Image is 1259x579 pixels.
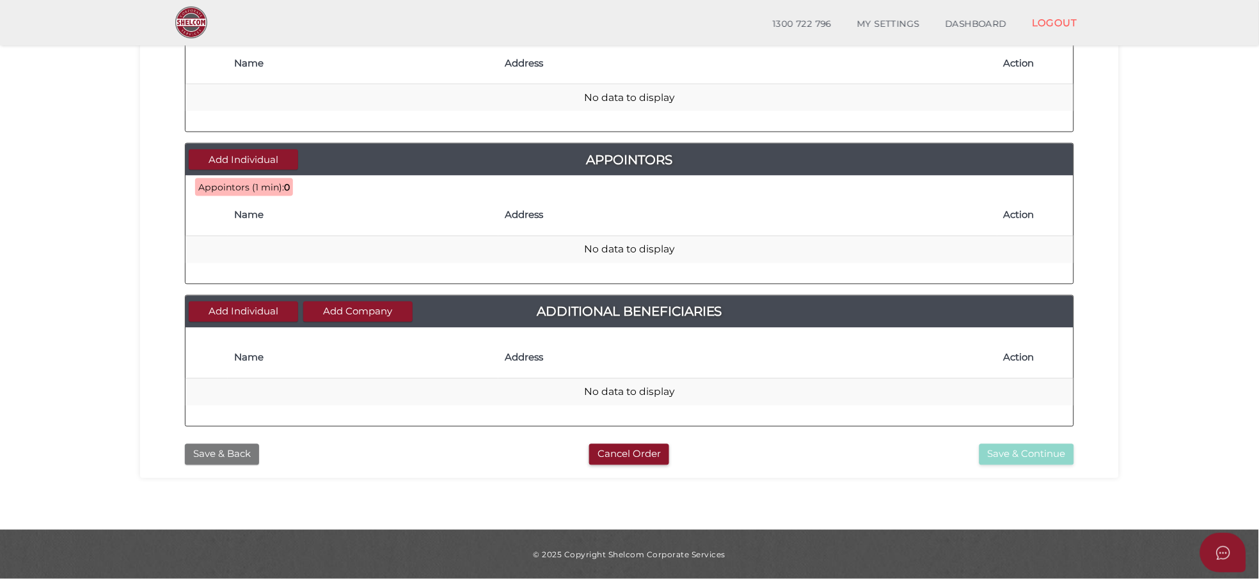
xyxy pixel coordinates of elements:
[1019,10,1090,36] a: LOGOUT
[198,181,284,193] span: Appointors (1 min):
[1004,58,1067,69] h4: Action
[505,353,991,364] h4: Address
[186,378,1073,406] td: No data to display
[234,353,492,364] h4: Name
[505,210,991,221] h4: Address
[186,84,1073,112] td: No data to display
[844,12,933,37] a: MY SETTINGS
[505,58,991,69] h4: Address
[186,302,1073,322] a: Additional Beneficiaries
[186,150,1073,170] a: Appointors
[303,302,413,323] button: Add Company
[284,181,290,193] b: 0
[189,150,298,171] button: Add Individual
[185,444,259,465] button: Save & Back
[760,12,844,37] a: 1300 722 796
[1200,533,1246,573] button: Open asap
[933,12,1020,37] a: DASHBOARD
[234,58,492,69] h4: Name
[1004,210,1067,221] h4: Action
[150,549,1109,560] div: © 2025 Copyright Shelcom Corporate Services
[186,236,1073,263] td: No data to display
[234,210,492,221] h4: Name
[979,444,1074,465] button: Save & Continue
[589,444,669,465] button: Cancel Order
[1004,353,1067,364] h4: Action
[189,302,298,323] button: Add Individual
